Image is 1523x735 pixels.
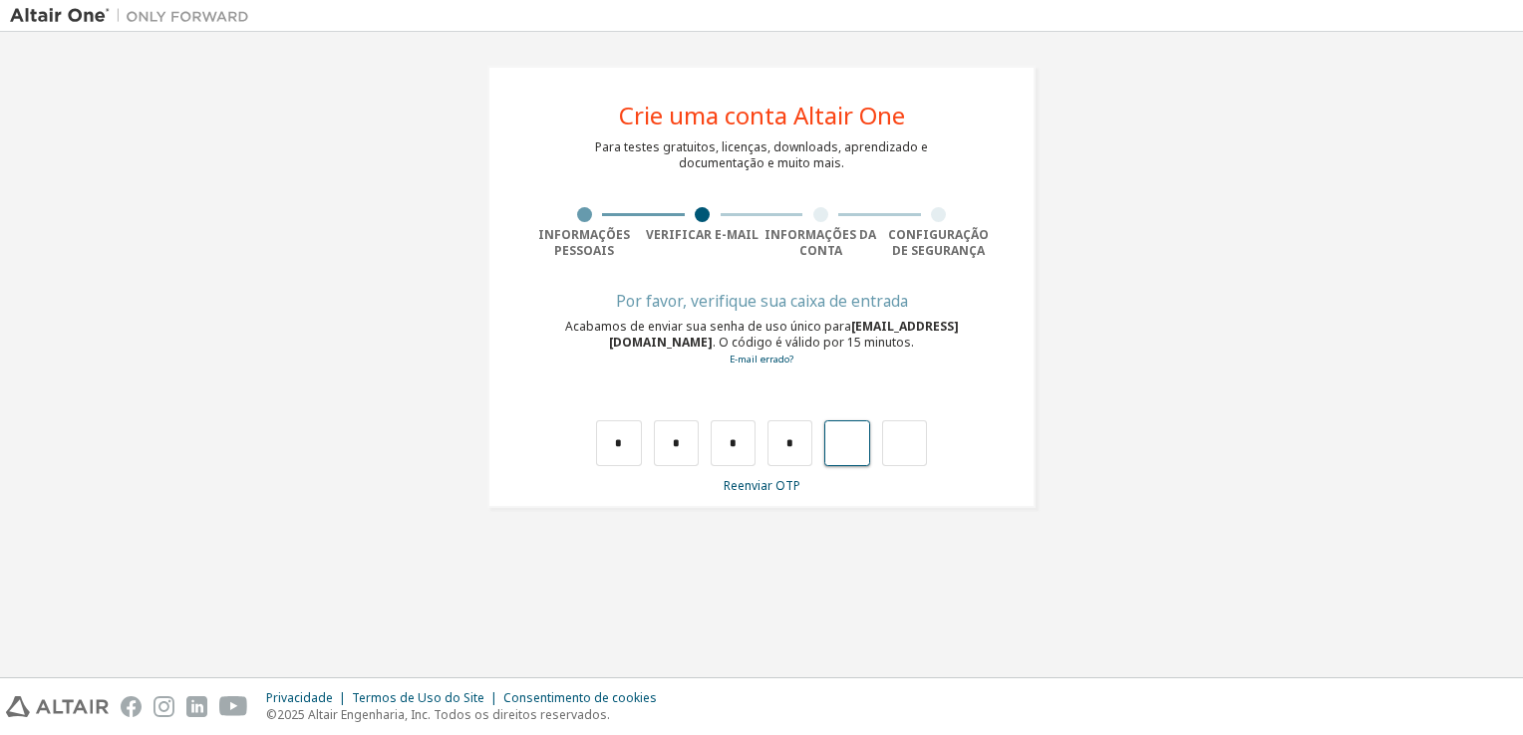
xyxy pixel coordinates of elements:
[10,6,259,26] img: Altair Um
[6,696,109,717] img: altair_logo.svg
[503,690,669,706] div: Consentimento de cookies
[730,353,793,366] a: Go back to the registration form
[644,227,762,243] div: Verificar e-mail
[525,295,998,307] div: Por favor, verifique sua caixa de entrada
[619,104,905,127] div: Crie uma conta Altair One
[266,706,669,723] p: ©
[761,227,880,259] div: Informações da conta
[153,696,174,717] img: instagram.svg
[724,477,800,494] a: Reenviar OTP
[266,690,352,706] div: Privacidade
[352,690,503,706] div: Termos de Uso do Site
[219,696,248,717] img: youtube.svg
[595,139,928,171] div: Para testes gratuitos, licenças, downloads, aprendizado e documentação e muito mais.
[525,227,644,259] div: Informações pessoais
[186,696,207,717] img: linkedin.svg
[880,227,999,259] div: Configuração de segurança
[525,319,998,367] div: Acabamos de enviar sua senha de uso único para . O código é válido por 15 minutos.
[121,696,142,717] img: facebook.svg
[277,706,610,723] font: 2025 Altair Engenharia, Inc. Todos os direitos reservados.
[609,318,959,351] span: [EMAIL_ADDRESS][DOMAIN_NAME]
